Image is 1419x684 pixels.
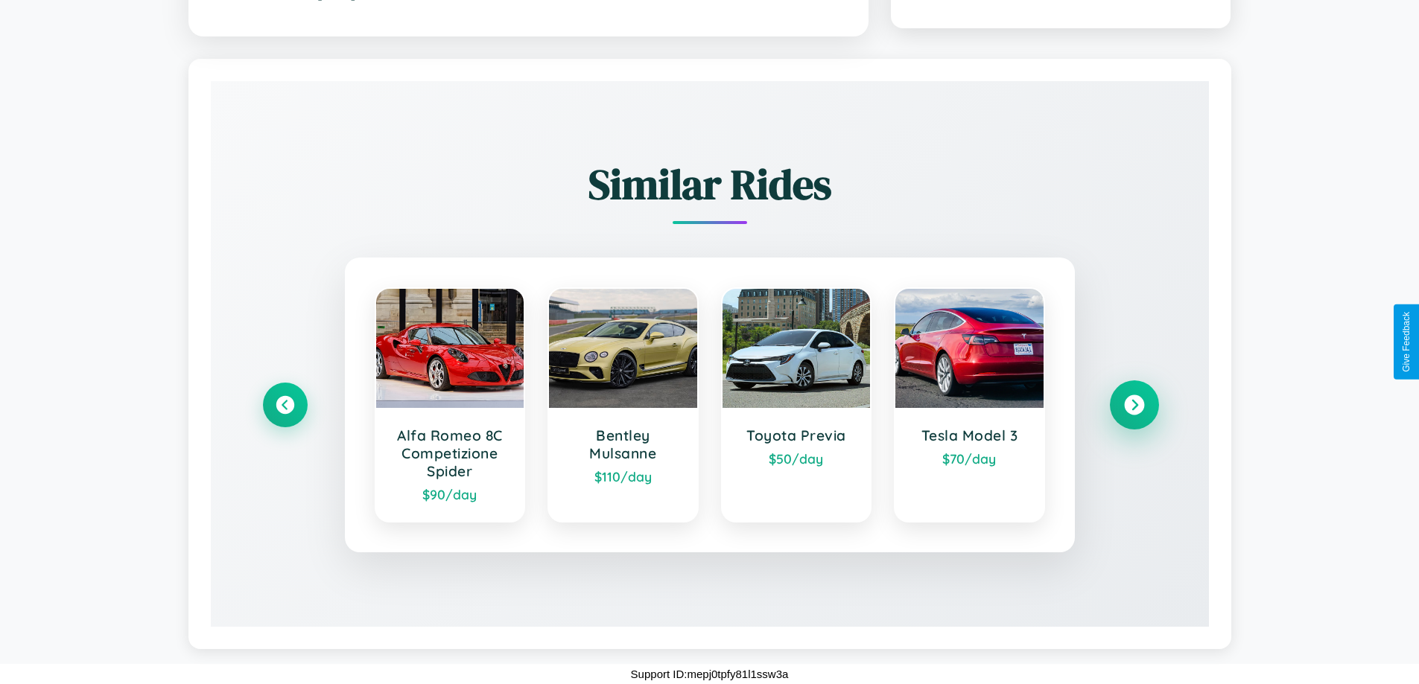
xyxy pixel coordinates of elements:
a: Alfa Romeo 8C Competizione Spider$90/day [375,287,526,522]
h3: Alfa Romeo 8C Competizione Spider [391,426,509,480]
div: $ 70 /day [910,450,1029,467]
a: Tesla Model 3$70/day [894,287,1045,522]
h3: Toyota Previa [737,426,856,444]
a: Bentley Mulsanne$110/day [547,287,699,522]
div: Give Feedback [1401,312,1412,372]
a: Toyota Previa$50/day [721,287,872,522]
h3: Bentley Mulsanne [564,426,682,462]
h2: Similar Rides [263,156,1157,213]
div: $ 50 /day [737,450,856,467]
div: $ 110 /day [564,468,682,485]
div: $ 90 /day [391,486,509,502]
p: Support ID: mepj0tpfy81l1ssw3a [631,664,789,684]
h3: Tesla Model 3 [910,426,1029,444]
